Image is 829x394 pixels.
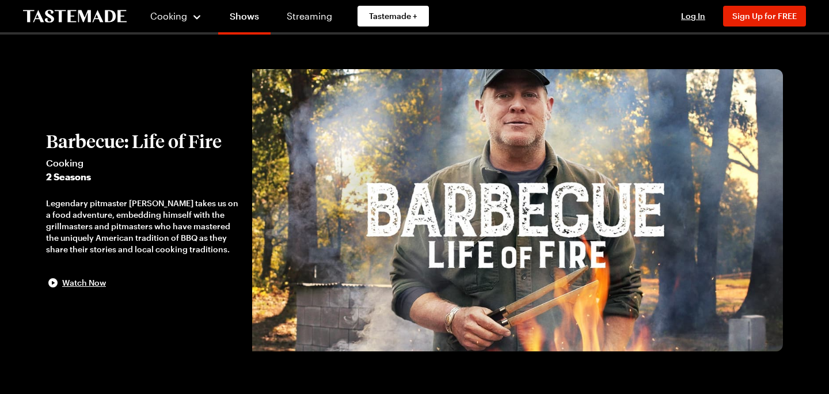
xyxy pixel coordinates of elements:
[723,6,806,26] button: Sign Up for FREE
[46,170,241,184] span: 2 Seasons
[23,10,127,23] a: To Tastemade Home Page
[369,10,417,22] span: Tastemade +
[46,198,241,255] div: Legendary pitmaster [PERSON_NAME] takes us on a food adventure, embedding himself with the grillm...
[46,131,241,290] button: Barbecue: Life of FireCooking2 SeasonsLegendary pitmaster [PERSON_NAME] takes us on a food advent...
[150,2,202,30] button: Cooking
[732,11,797,21] span: Sign Up for FREE
[218,2,271,35] a: Shows
[358,6,429,26] a: Tastemade +
[150,10,187,21] span: Cooking
[681,11,705,21] span: Log In
[46,131,241,151] h2: Barbecue: Life of Fire
[46,156,241,170] span: Cooking
[670,10,716,22] button: Log In
[252,69,783,351] img: Barbecue: Life of Fire
[62,277,106,289] span: Watch Now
